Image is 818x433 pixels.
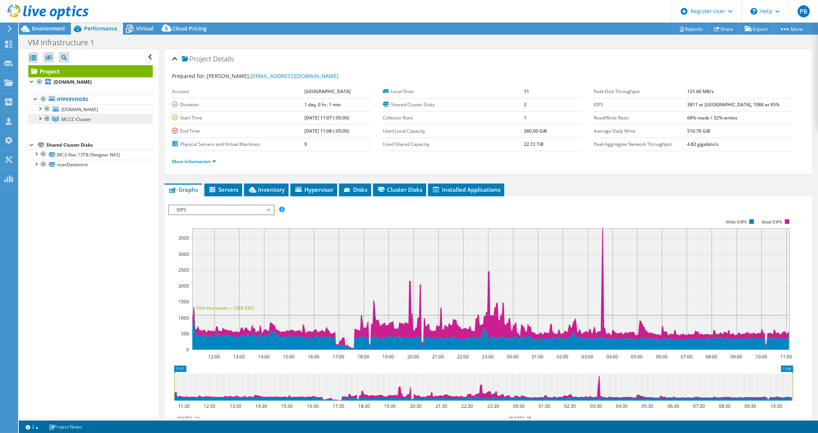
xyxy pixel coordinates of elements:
[172,141,304,148] label: Physical Servers and Virtual Machines
[20,422,44,431] a: 2
[687,141,718,147] b: 4.82 gigabits/s
[557,353,568,360] text: 02:00
[594,114,687,122] label: Read/Write Ratio
[182,55,211,63] span: Project
[382,353,394,360] text: 19:00
[656,353,668,360] text: 06:00
[594,88,687,95] label: Peak Disk Throughput
[457,353,469,360] text: 22:00
[204,403,215,409] text: 12:30
[706,353,717,360] text: 08:00
[28,114,153,124] a: MCCC-Cluster
[208,353,220,360] text: 12:00
[642,403,653,409] text: 05:30
[213,54,234,63] span: Details
[178,251,189,257] text: 3000
[668,403,679,409] text: 06:30
[383,127,524,135] label: Used Local Capacity
[304,141,307,147] b: 9
[377,186,422,193] span: Cluster Disks
[61,106,98,113] span: [DOMAIN_NAME]
[178,235,189,241] text: 3500
[178,403,190,409] text: 11:30
[304,88,351,95] b: [GEOGRAPHIC_DATA]
[719,403,731,409] text: 08:30
[43,422,87,431] a: Project Notes
[28,160,153,170] a: vsanDatastore
[770,403,782,409] text: 10:30
[507,353,519,360] text: 00:00
[436,403,447,409] text: 21:30
[482,353,494,360] text: 23:00
[432,186,500,193] span: Installed Applications
[28,104,153,114] a: [DOMAIN_NAME]
[687,115,737,121] b: 68% reads / 32% writes
[631,353,643,360] text: 05:00
[294,186,333,193] span: Hypervisor
[255,403,267,409] text: 14:30
[258,353,270,360] text: 14:00
[432,353,444,360] text: 21:00
[230,403,241,409] text: 13:30
[383,101,524,109] label: Shared Cluster Disks
[524,141,543,147] b: 22.72 TiB
[25,38,106,47] h1: VM Infrastructure 1
[524,101,526,108] b: 2
[687,128,710,134] b: 510.70 GiB
[487,403,499,409] text: 23:30
[28,77,153,87] a: [DOMAIN_NAME]
[384,403,396,409] text: 19:30
[681,353,692,360] text: 07:00
[539,403,550,409] text: 01:30
[172,158,216,165] a: More Information
[773,23,809,35] a: More
[731,353,742,360] text: 09:00
[582,353,593,360] text: 03:00
[207,72,339,80] span: [PERSON_NAME],
[524,115,526,121] b: 1
[196,305,254,311] text: 95th Percentile = 1088 IOPS
[28,150,153,159] a: MC3-Nas 13TB (Netgear NAS)
[513,403,525,409] text: 00:30
[358,403,370,409] text: 18:30
[755,353,767,360] text: 10:00
[693,403,705,409] text: 07:30
[173,205,270,214] span: IOPS
[744,403,756,409] text: 09:30
[606,353,618,360] text: 04:00
[594,141,687,148] label: Peak Aggregate Network Throughput
[28,95,153,104] a: Hypervisors
[383,88,524,95] label: Local Disks
[308,353,319,360] text: 16:00
[687,88,714,95] b: 131.60 MB/s
[524,88,529,95] b: 11
[304,115,349,121] b: [DATE] 11:07 (-05:00)
[178,283,189,289] text: 2000
[750,8,757,15] svg: \n
[32,25,65,32] span: Environment
[780,353,792,360] text: 11:00
[726,219,747,225] text: Write IOPS
[616,403,628,409] text: 04:30
[798,5,810,17] span: PB
[281,403,293,409] text: 15:30
[687,101,780,108] b: 3811 at [GEOGRAPHIC_DATA], 1088 at 95%
[564,403,576,409] text: 02:30
[524,128,547,134] b: 380.00 GiB
[172,101,304,109] label: Duration
[739,23,774,35] a: Export
[333,353,344,360] text: 17:00
[172,25,207,32] span: Cloud Pricing
[136,25,153,32] span: Virtual
[461,403,473,409] text: 22:30
[532,353,543,360] text: 01:00
[84,25,117,32] span: Performance
[333,403,344,409] text: 17:30
[172,72,206,80] label: Prepared for:
[178,315,189,321] text: 1000
[594,127,687,135] label: Average Daily Write
[304,101,341,108] b: 1 day, 0 hr, 1 min
[172,114,304,122] label: Start Time
[407,353,419,360] text: 20:00
[672,23,709,35] a: Reports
